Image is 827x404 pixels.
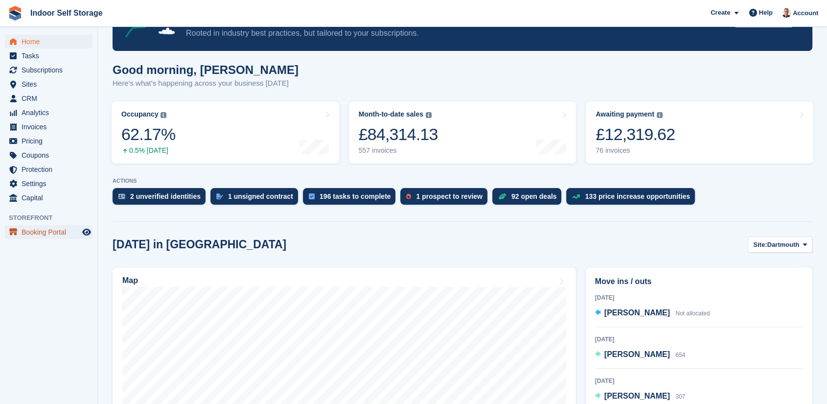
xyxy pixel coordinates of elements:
[118,193,125,199] img: verify_identity-adf6edd0f0f0b5bbfe63781bf79b02c33cf7c696d77639b501bdc392416b5a36.svg
[675,352,685,358] span: 654
[675,393,685,400] span: 307
[595,293,803,302] div: [DATE]
[5,163,92,176] a: menu
[604,350,670,358] span: [PERSON_NAME]
[595,390,686,403] a: [PERSON_NAME] 307
[112,101,339,164] a: Occupancy 62.17% 0.5% [DATE]
[121,124,175,144] div: 62.17%
[5,148,92,162] a: menu
[748,237,812,253] button: Site: Dartmouth
[121,110,158,119] div: Occupancy
[657,112,663,118] img: icon-info-grey-7440780725fd019a000dd9b08b2336e03edf1995a4989e88bcd33f0948082b44.svg
[400,188,492,210] a: 1 prospect to review
[186,28,727,39] p: Rooted in industry best practices, but tailored to your subscriptions.
[586,101,813,164] a: Awaiting payment £12,319.62 76 invoices
[5,120,92,134] a: menu
[113,78,299,89] p: Here's what's happening across your business [DATE]
[767,240,800,250] span: Dartmouth
[596,146,675,155] div: 76 invoices
[210,188,303,210] a: 1 unsigned contract
[5,106,92,119] a: menu
[675,310,710,317] span: Not allocated
[781,8,791,18] img: Tim Bishop
[426,112,432,118] img: icon-info-grey-7440780725fd019a000dd9b08b2336e03edf1995a4989e88bcd33f0948082b44.svg
[604,392,670,400] span: [PERSON_NAME]
[22,77,80,91] span: Sites
[596,110,654,119] div: Awaiting payment
[5,134,92,148] a: menu
[406,193,411,199] img: prospect-51fa495bee0391a8d652442698ab0144808aea92771e9ea1ae160a38d050c398.svg
[303,188,401,210] a: 196 tasks to complete
[22,35,80,48] span: Home
[416,192,482,200] div: 1 prospect to review
[228,192,293,200] div: 1 unsigned contract
[5,225,92,239] a: menu
[711,8,730,18] span: Create
[130,192,201,200] div: 2 unverified identities
[604,309,670,317] span: [PERSON_NAME]
[8,6,23,21] img: stora-icon-8386f47178a22dfd0bd8f6a31ec36ba5ce8667c1dd55bd0f319d3a0aa187defe.svg
[498,193,506,200] img: deal-1b604bf984904fb50ccaf53a9ad4b4a5d6e5aea283cecdc64d6e3604feb123c2.svg
[585,192,690,200] div: 133 price increase opportunities
[216,193,223,199] img: contract_signature_icon-13c848040528278c33f63329250d36e43548de30e8caae1d1a13099fd9432cc5.svg
[22,63,80,77] span: Subscriptions
[566,188,700,210] a: 133 price increase opportunities
[5,191,92,205] a: menu
[113,178,812,184] p: ACTIONS
[5,49,92,63] a: menu
[359,146,438,155] div: 557 invoices
[349,101,576,164] a: Month-to-date sales £84,314.13 557 invoices
[595,349,686,361] a: [PERSON_NAME] 654
[22,106,80,119] span: Analytics
[81,226,92,238] a: Preview store
[22,120,80,134] span: Invoices
[320,192,391,200] div: 196 tasks to complete
[753,240,767,250] span: Site:
[759,8,773,18] span: Help
[22,191,80,205] span: Capital
[26,5,107,21] a: Indoor Self Storage
[121,146,175,155] div: 0.5% [DATE]
[5,92,92,105] a: menu
[359,110,423,119] div: Month-to-date sales
[5,63,92,77] a: menu
[22,225,80,239] span: Booking Portal
[22,134,80,148] span: Pricing
[596,124,675,144] div: £12,319.62
[595,377,803,385] div: [DATE]
[309,193,315,199] img: task-75834270c22a3079a89374b754ae025e5fb1db73e45f91037f5363f120a921f8.svg
[5,35,92,48] a: menu
[595,276,803,287] h2: Move ins / outs
[572,194,580,199] img: price_increase_opportunities-93ffe204e8149a01c8c9dc8f82e8f89637d9d84a8eef4429ea346261dce0b2c0.svg
[9,213,97,223] span: Storefront
[793,8,818,18] span: Account
[22,163,80,176] span: Protection
[22,49,80,63] span: Tasks
[161,112,166,118] img: icon-info-grey-7440780725fd019a000dd9b08b2336e03edf1995a4989e88bcd33f0948082b44.svg
[113,63,299,76] h1: Good morning, [PERSON_NAME]
[595,335,803,344] div: [DATE]
[22,148,80,162] span: Coupons
[22,177,80,190] span: Settings
[511,192,557,200] div: 92 open deals
[122,276,138,285] h2: Map
[22,92,80,105] span: CRM
[5,177,92,190] a: menu
[113,238,286,251] h2: [DATE] in [GEOGRAPHIC_DATA]
[359,124,438,144] div: £84,314.13
[595,307,710,320] a: [PERSON_NAME] Not allocated
[5,77,92,91] a: menu
[492,188,567,210] a: 92 open deals
[113,188,210,210] a: 2 unverified identities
